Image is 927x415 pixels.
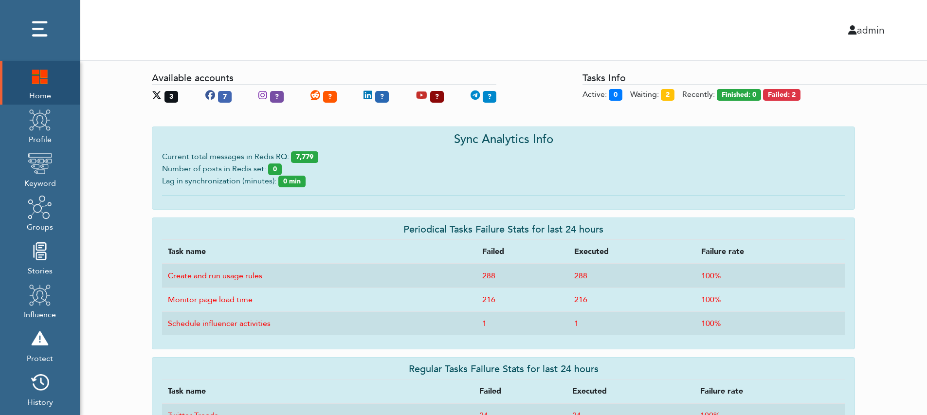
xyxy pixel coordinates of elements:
[609,89,622,101] span: 0
[476,264,568,288] td: 288
[763,89,800,101] span: Tasks failed in last 30 minutes
[28,195,52,219] img: groups.png
[28,64,52,88] img: home.png
[28,151,52,176] img: keyword.png
[476,311,568,335] td: 1
[375,91,389,103] span: ?
[162,224,845,235] h5: Periodical Tasks Failure Stats for last 24 hours
[476,288,568,311] td: 216
[568,311,695,335] td: 1
[28,17,52,41] img: dots.png
[568,264,695,288] td: 288
[162,363,845,375] h5: Regular Tasks Failure Stats for last 24 hours
[164,91,178,103] span: 3
[416,89,444,103] div: YouTube
[695,239,845,264] th: Failure rate
[162,311,476,335] td: Schedule influencer activities
[473,379,566,403] th: Failed
[24,307,56,321] span: Influence
[695,311,845,335] td: 100%
[218,91,232,103] span: 7
[278,176,306,187] span: 0 min
[630,89,659,100] span: Tasks awaiting for execution
[291,151,318,163] span: 7,779
[27,219,53,233] span: Groups
[568,288,695,311] td: 216
[162,239,476,264] th: Task name
[162,176,276,186] span: Lag in synchronization (minutes):
[162,288,476,311] td: Monitor page load time
[268,163,282,175] span: 0
[661,89,674,101] span: 2
[24,176,56,189] span: Keyword
[471,89,496,103] div: Telegram
[582,72,927,85] h5: Tasks Info
[483,23,892,37] div: admin
[28,108,52,132] img: profile.png
[695,288,845,311] td: 100%
[27,395,53,408] span: History
[717,89,761,101] span: Tasks finished in last 30 minutes
[476,239,568,264] th: Failed
[162,151,289,162] span: Current total messages in Redis RQ:
[566,379,694,403] th: Executed
[28,132,52,145] span: Profile
[205,89,232,103] div: Facebook
[258,89,284,103] div: Instagram
[28,88,52,102] span: Home
[582,89,607,100] span: Tasks executing now
[270,91,284,103] span: ?
[483,91,496,103] span: ?
[152,72,496,85] h5: Available accounts
[568,239,695,264] th: Executed
[430,91,444,103] span: ?
[695,264,845,288] td: 100%
[364,89,389,103] div: LinkedIn
[694,379,845,403] th: Failure rate
[28,326,52,351] img: risk.png
[682,89,715,100] span: Recently:
[28,263,53,277] span: Stories
[28,370,52,395] img: history.png
[162,163,266,174] span: Number of posts in Redis set:
[27,351,53,364] span: Protect
[28,239,52,263] img: stories.png
[162,133,845,147] h4: Sync Analytics Info
[162,264,476,288] td: Create and run usage rules
[310,89,337,103] div: Reddit
[162,379,473,403] th: Task name
[152,89,178,103] div: X
[323,91,337,103] span: ?
[28,283,52,307] img: profile.png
